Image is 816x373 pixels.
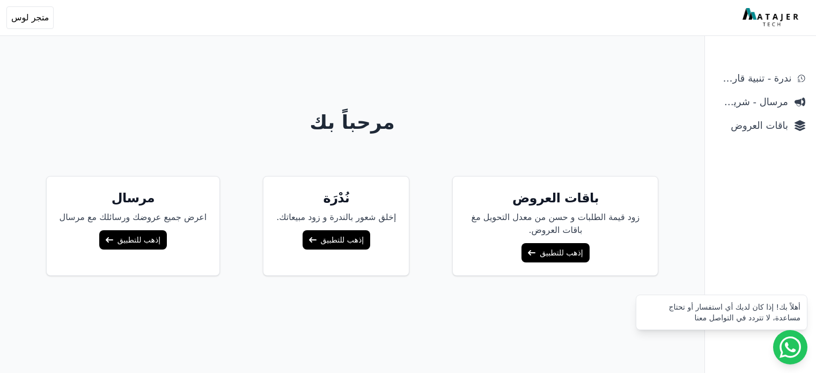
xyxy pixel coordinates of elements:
h5: مرسال [60,189,207,207]
h1: مرحباً بك [9,112,696,133]
h5: نُدْرَة [276,189,396,207]
img: MatajerTech Logo [743,8,801,27]
span: متجر لوس [11,11,49,24]
button: متجر لوس [6,6,54,29]
span: مرسال - شريط دعاية [716,94,788,109]
a: إذهب للتطبيق [99,230,167,250]
span: ندرة - تنبية قارب علي النفاذ [716,71,791,86]
a: إذهب للتطبيق [521,243,589,262]
a: إذهب للتطبيق [303,230,370,250]
span: باقات العروض [716,118,788,133]
p: اعرض جميع عروضك ورسائلك مع مرسال [60,211,207,224]
h5: باقات العروض [466,189,645,207]
p: إخلق شعور بالندرة و زود مبيعاتك. [276,211,396,224]
p: زود قيمة الطلبات و حسن من معدل التحويل مغ باقات العروض. [466,211,645,237]
div: أهلاً بك! إذا كان لديك أي استفسار أو تحتاج مساعدة، لا تتردد في التواصل معنا [643,302,800,323]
